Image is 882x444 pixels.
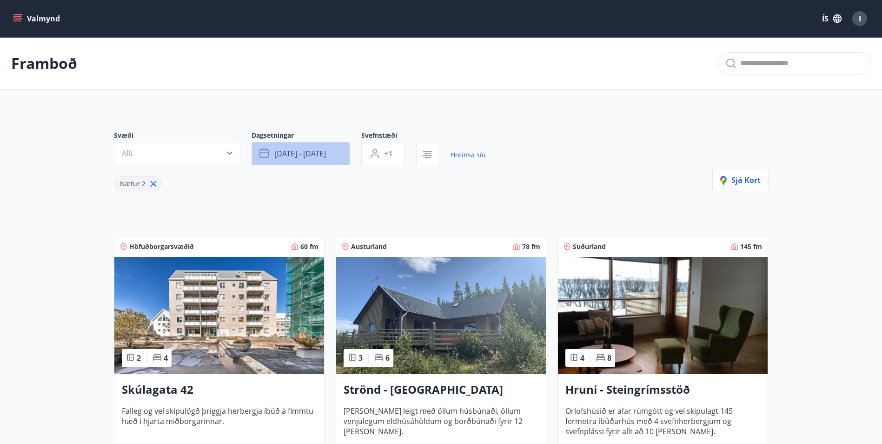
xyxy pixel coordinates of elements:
button: +1 [361,142,405,165]
span: [PERSON_NAME] leigt með öllum húsbúnaði, öllum venjulegum eldhúsáhöldum og borðbúnaði fyrir 12 [P... [344,406,538,437]
span: [DATE] - [DATE] [274,148,326,159]
button: Allt [114,142,240,164]
h3: Skúlagata 42 [122,382,317,398]
button: menu [11,10,64,27]
span: Svefnstæði [361,131,416,142]
span: Dagsetningar [252,131,361,142]
button: [DATE] - [DATE] [252,142,350,165]
span: 60 fm [300,242,318,251]
div: Nætur 2 [114,176,161,191]
span: Orlofshúsið er afar rúmgótt og vel skipulagt 145 fermetra íbúðarhús með 4 svefnherbergjum og svef... [565,406,760,437]
p: Framboð [11,53,77,74]
span: 8 [607,353,611,363]
span: I [859,13,861,24]
span: Austurland [351,242,387,251]
span: 78 fm [522,242,540,251]
span: Allt [122,148,133,158]
button: Sjá kort [712,169,769,191]
span: Nætur 2 [120,179,146,188]
button: ÍS [817,10,847,27]
span: Svæði [114,131,252,142]
a: Hreinsa síu [451,145,486,165]
button: I [849,7,871,30]
img: Paella dish [114,257,324,374]
span: 4 [580,353,584,363]
span: 3 [358,353,363,363]
span: Suðurland [573,242,606,251]
h3: Strönd - [GEOGRAPHIC_DATA] [344,382,538,398]
span: +1 [384,148,392,159]
span: Sjá kort [720,175,761,185]
span: 2 [137,353,141,363]
img: Paella dish [336,257,546,374]
h3: Hruni - Steingrímsstöð [565,382,760,398]
span: 6 [385,353,390,363]
span: 4 [164,353,168,363]
img: Paella dish [558,257,768,374]
span: 145 fm [740,242,762,251]
span: Höfuðborgarsvæðið [129,242,194,251]
span: Falleg og vel skipulögð þriggja herbergja íbúð á fimmtu hæð í hjarta miðborgarinnar. [122,406,317,437]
